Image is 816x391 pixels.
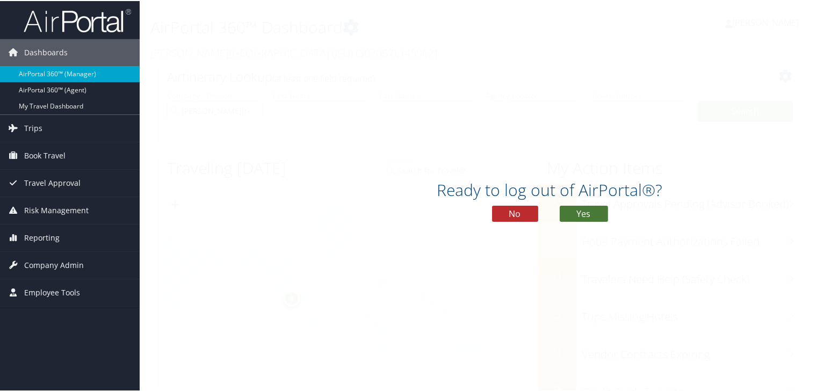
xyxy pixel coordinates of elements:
span: Company Admin [24,251,84,278]
button: Yes [560,205,608,221]
span: Dashboards [24,38,68,65]
span: Book Travel [24,141,66,168]
span: Trips [24,114,42,141]
img: airportal-logo.png [24,7,131,32]
span: Employee Tools [24,278,80,305]
span: Travel Approval [24,169,81,195]
span: Reporting [24,223,60,250]
button: No [492,205,538,221]
span: Risk Management [24,196,89,223]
